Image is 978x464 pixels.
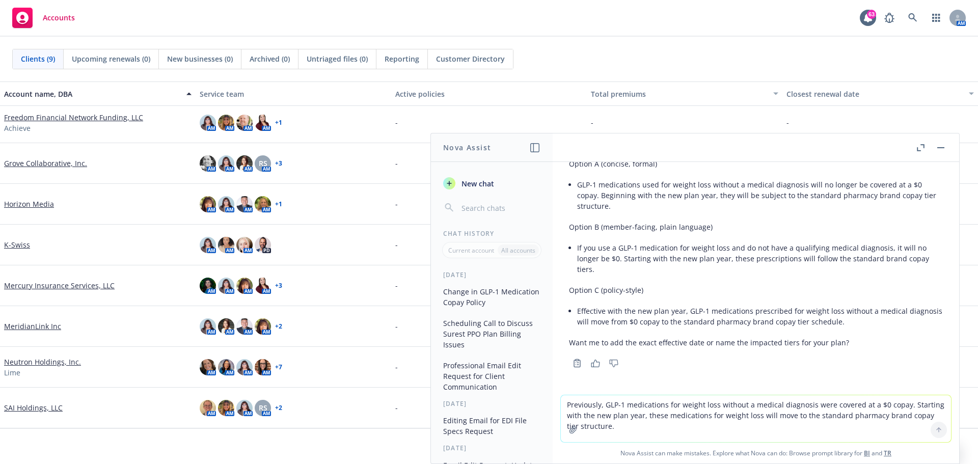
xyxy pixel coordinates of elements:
[395,89,583,99] div: Active policies
[218,115,234,131] img: photo
[395,321,398,332] span: -
[569,337,943,348] p: Want me to add the exact effective date or name the impacted tiers for your plan?
[275,120,282,126] a: + 1
[259,402,267,413] span: RS
[395,117,398,128] span: -
[255,318,271,335] img: photo
[236,237,253,253] img: photo
[236,115,253,131] img: photo
[577,304,943,329] li: Effective with the new plan year, GLP-1 medications prescribed for weight loss without a medical ...
[786,89,963,99] div: Closest renewal date
[307,53,368,64] span: Untriaged files (0)
[200,318,216,335] img: photo
[275,323,282,330] a: + 2
[926,8,946,28] a: Switch app
[255,237,271,253] img: photo
[218,155,234,172] img: photo
[395,362,398,372] span: -
[275,364,282,370] a: + 7
[167,53,233,64] span: New businesses (0)
[236,359,253,375] img: photo
[569,158,943,169] p: Option A (concise, formal)
[864,449,870,457] a: BI
[255,278,271,294] img: photo
[200,196,216,212] img: photo
[4,280,115,291] a: Mercury Insurance Services, LLC
[395,280,398,291] span: -
[218,400,234,416] img: photo
[218,237,234,253] img: photo
[431,229,553,238] div: Chat History
[200,155,216,172] img: photo
[573,359,582,368] svg: Copy to clipboard
[255,359,271,375] img: photo
[879,8,900,28] a: Report a Bug
[4,158,87,169] a: Grove Collaborative, Inc.
[591,117,593,128] span: -
[4,239,30,250] a: K-Swiss
[4,321,61,332] a: MeridianLink Inc
[218,196,234,212] img: photo
[443,142,491,153] h1: Nova Assist
[255,115,271,131] img: photo
[459,178,494,189] span: New chat
[218,278,234,294] img: photo
[786,117,789,128] span: -
[501,246,535,255] p: All accounts
[439,412,545,440] button: Editing Email for EDI File Specs Request
[436,53,505,64] span: Customer Directory
[4,402,63,413] a: SAI Holdings, LLC
[459,201,540,215] input: Search chats
[236,278,253,294] img: photo
[577,240,943,277] li: If you use a GLP-1 medication for weight loss and do not have a qualifying medical diagnosis, it ...
[569,285,943,295] p: Option C (policy-style)
[275,405,282,411] a: + 2
[431,399,553,408] div: [DATE]
[395,402,398,413] span: -
[439,283,545,311] button: Change in GLP-1 Medication Copay Policy
[4,123,31,133] span: Achieve
[884,449,891,457] a: TR
[218,359,234,375] img: photo
[250,53,290,64] span: Archived (0)
[43,14,75,22] span: Accounts
[200,400,216,416] img: photo
[587,81,782,106] button: Total premiums
[903,8,923,28] a: Search
[8,4,79,32] a: Accounts
[72,53,150,64] span: Upcoming renewals (0)
[200,115,216,131] img: photo
[591,89,767,99] div: Total premiums
[569,222,943,232] p: Option B (member-facing, plain language)
[557,443,955,463] span: Nova Assist can make mistakes. Explore what Nova can do: Browse prompt library for and
[275,160,282,167] a: + 3
[200,359,216,375] img: photo
[21,53,55,64] span: Clients (9)
[255,196,271,212] img: photo
[4,357,81,367] a: Neutron Holdings, Inc.
[439,357,545,395] button: Professional Email Edit Request for Client Communication
[4,367,20,378] span: Lime
[236,155,253,172] img: photo
[395,239,398,250] span: -
[577,177,943,213] li: GLP-1 medications used for weight loss without a medical diagnosis will no longer be covered at a...
[275,201,282,207] a: + 1
[236,318,253,335] img: photo
[431,444,553,452] div: [DATE]
[385,53,419,64] span: Reporting
[275,283,282,289] a: + 3
[4,89,180,99] div: Account name, DBA
[200,89,387,99] div: Service team
[4,112,143,123] a: Freedom Financial Network Funding, LLC
[606,356,622,370] button: Thumbs down
[439,174,545,193] button: New chat
[431,270,553,279] div: [DATE]
[218,318,234,335] img: photo
[439,315,545,353] button: Scheduling Call to Discuss Surest PPO Plan Billing Issues
[200,237,216,253] img: photo
[448,246,494,255] p: Current account
[196,81,391,106] button: Service team
[4,199,54,209] a: Horizon Media
[395,158,398,169] span: -
[236,196,253,212] img: photo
